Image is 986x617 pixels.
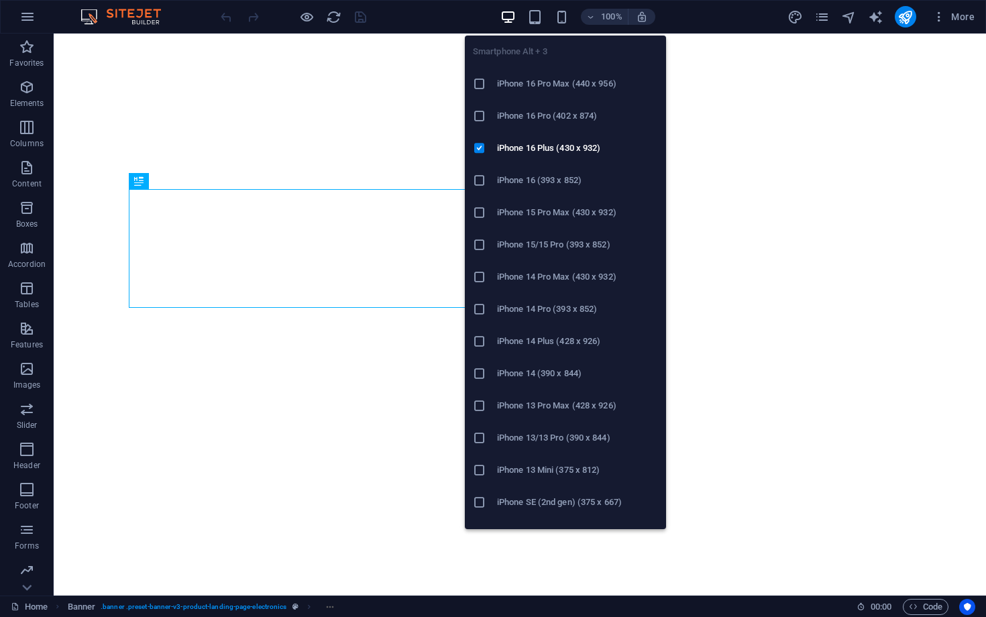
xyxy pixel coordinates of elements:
p: Header [13,460,40,471]
i: Navigator [841,9,857,25]
h6: iPhone 13 Mini (375 x 812) [497,462,658,478]
span: Click to select. Double-click to edit [68,599,96,615]
h6: 100% [601,9,622,25]
h6: iPhone 16 Plus (430 x 932) [497,140,658,156]
i: Publish [897,9,913,25]
h6: iPhone 14 Plus (428 x 926) [497,333,658,349]
h6: iPhone 16 Pro Max (440 x 956) [497,76,658,92]
p: Forms [15,541,39,551]
p: Columns [10,138,44,149]
h6: iPhone 15 Pro Max (430 x 932) [497,205,658,221]
button: pages [814,9,830,25]
h6: iPhone 16 (393 x 852) [497,172,658,188]
button: navigator [841,9,857,25]
span: : [880,602,882,612]
span: Code [909,599,942,615]
i: On resize automatically adjust zoom level to fit chosen device. [636,11,648,23]
i: Design (Ctrl+Alt+Y) [787,9,803,25]
p: Accordion [8,259,46,270]
button: Code [903,599,948,615]
i: This element is a customizable preset [292,603,298,610]
button: More [927,6,980,27]
span: 00 00 [871,599,891,615]
h6: Galaxy S22/S23/S24 Ultra (384 x 824) [497,526,658,543]
h6: iPhone 13/13 Pro (390 x 844) [497,430,658,446]
p: Slider [17,420,38,431]
button: 100% [581,9,628,25]
button: text_generator [868,9,884,25]
p: Boxes [16,219,38,229]
h6: iPhone 13 Pro Max (428 x 926) [497,398,658,414]
p: Tables [15,299,39,310]
i: Pages (Ctrl+Alt+S) [814,9,830,25]
span: More [932,10,975,23]
p: Content [12,178,42,189]
h6: iPhone 16 Pro (402 x 874) [497,108,658,124]
button: Click here to leave preview mode and continue editing [298,9,315,25]
h6: iPhone SE (2nd gen) (375 x 667) [497,494,658,510]
h6: iPhone 14 Pro Max (430 x 932) [497,269,658,285]
button: Usercentrics [959,599,975,615]
h6: iPhone 14 (390 x 844) [497,366,658,382]
p: Images [13,380,41,390]
nav: breadcrumb [68,599,341,615]
p: Favorites [9,58,44,68]
p: Footer [15,500,39,511]
h6: iPhone 14 Pro (393 x 852) [497,301,658,317]
p: Features [11,339,43,350]
h6: iPhone 15/15 Pro (393 x 852) [497,237,658,253]
span: . banner .preset-banner-v3-product-landing-page-electronics [101,599,286,615]
p: Elements [10,98,44,109]
h6: Session time [857,599,892,615]
i: Reload page [326,9,341,25]
button: reload [325,9,341,25]
a: Click to cancel selection. Double-click to open Pages [11,599,48,615]
i: AI Writer [868,9,883,25]
button: design [787,9,804,25]
img: Editor Logo [77,9,178,25]
button: publish [895,6,916,27]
